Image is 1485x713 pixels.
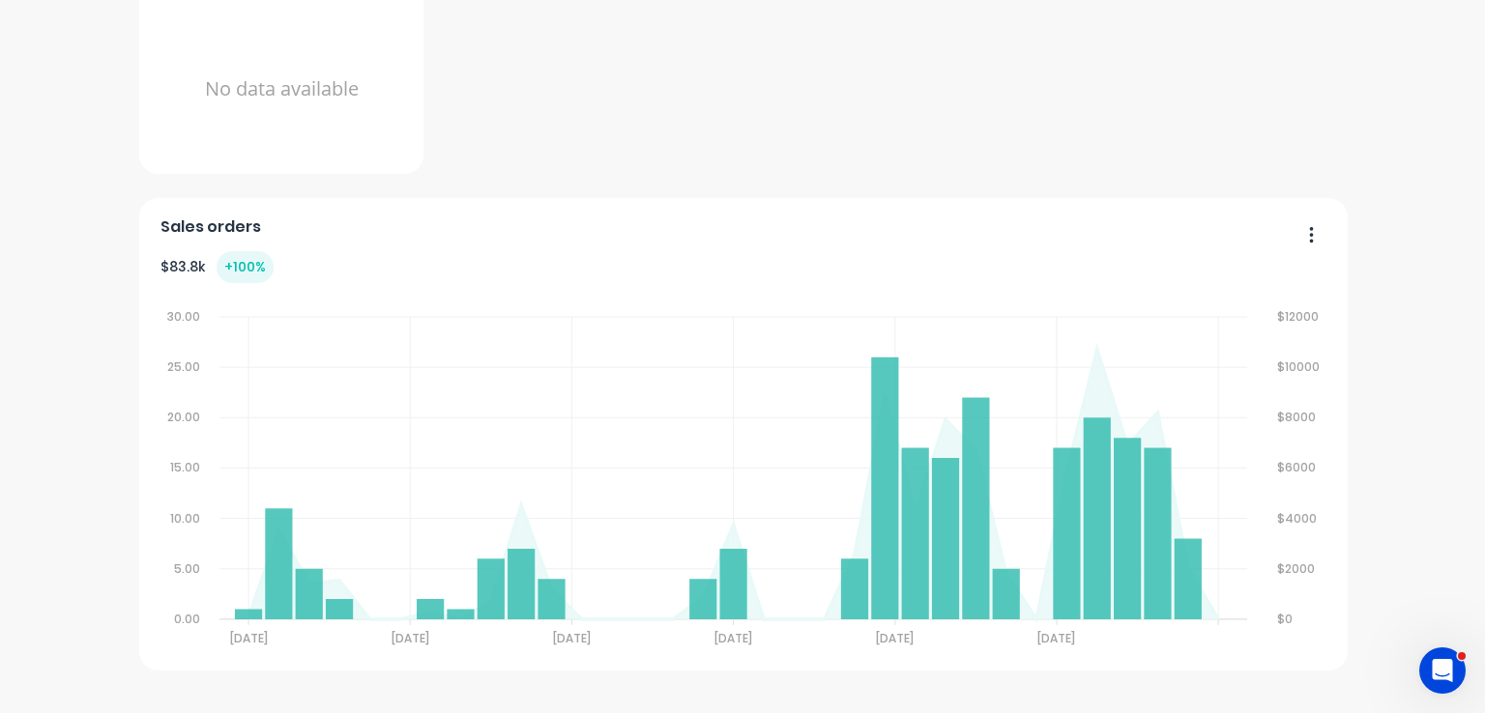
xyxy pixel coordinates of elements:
[229,630,267,646] tspan: [DATE]
[1278,560,1316,577] tspan: $2000
[1278,358,1321,375] tspan: $10000
[1278,611,1294,627] tspan: $0
[167,409,200,425] tspan: 20.00
[160,251,274,283] div: $ 83.8k
[170,459,200,475] tspan: 15.00
[160,215,261,239] span: Sales orders
[877,630,915,646] tspan: [DATE]
[1278,459,1317,475] tspan: $6000
[715,630,753,646] tspan: [DATE]
[167,308,200,325] tspan: 30.00
[1278,510,1318,527] tspan: $4000
[1278,308,1320,325] tspan: $12000
[392,630,429,646] tspan: [DATE]
[167,358,200,375] tspan: 25.00
[1278,409,1317,425] tspan: $8000
[1419,647,1466,694] iframe: Intercom live chat
[553,630,591,646] tspan: [DATE]
[174,611,200,627] tspan: 0.00
[170,510,200,527] tspan: 10.00
[174,560,200,577] tspan: 5.00
[217,251,274,283] div: + 100 %
[1038,630,1076,646] tspan: [DATE]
